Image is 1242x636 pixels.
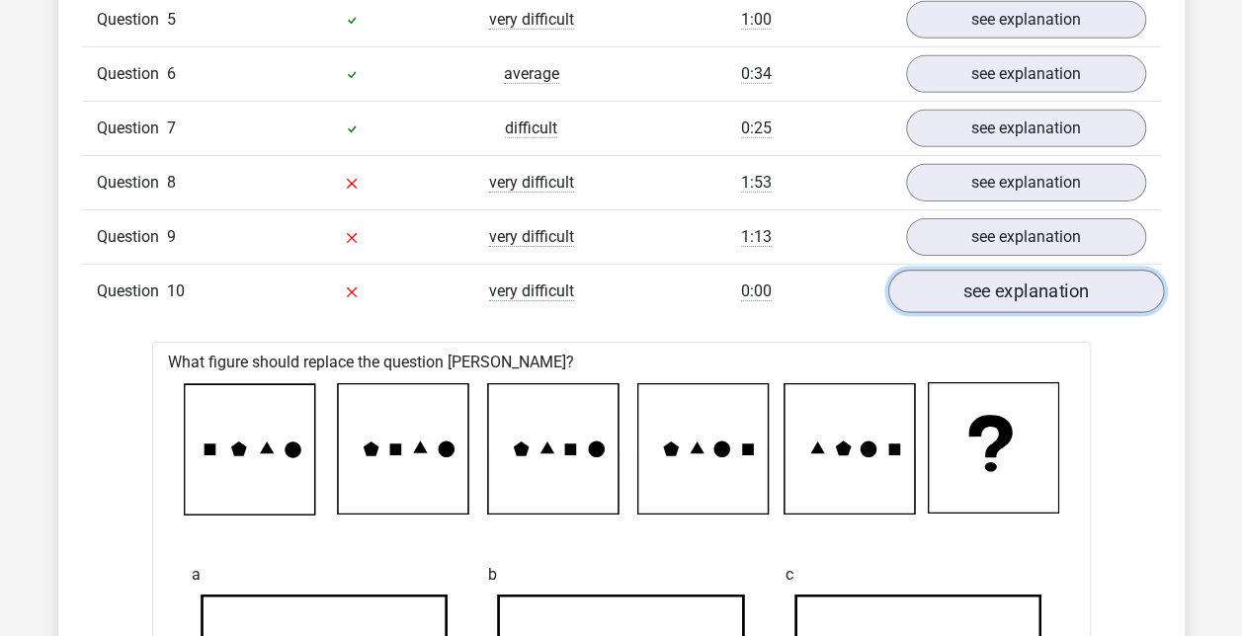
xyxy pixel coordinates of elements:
[505,119,557,138] span: difficult
[786,555,793,595] span: c
[741,119,772,138] span: 0:25
[97,171,167,195] span: Question
[906,164,1146,201] a: see explanation
[906,55,1146,93] a: see explanation
[97,279,167,303] span: Question
[741,10,772,30] span: 1:00
[97,117,167,140] span: Question
[488,555,497,595] span: b
[167,119,176,137] span: 7
[97,225,167,249] span: Question
[887,270,1163,313] a: see explanation
[906,218,1146,256] a: see explanation
[489,173,574,193] span: very difficult
[97,8,167,32] span: Question
[167,10,176,29] span: 5
[167,173,176,192] span: 8
[906,110,1146,147] a: see explanation
[97,62,167,86] span: Question
[906,1,1146,39] a: see explanation
[504,64,559,84] span: average
[741,64,772,84] span: 0:34
[741,227,772,247] span: 1:13
[167,64,176,83] span: 6
[489,227,574,247] span: very difficult
[167,281,185,300] span: 10
[741,281,772,301] span: 0:00
[489,10,574,30] span: very difficult
[167,227,176,246] span: 9
[741,173,772,193] span: 1:53
[192,555,201,595] span: a
[489,281,574,301] span: very difficult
